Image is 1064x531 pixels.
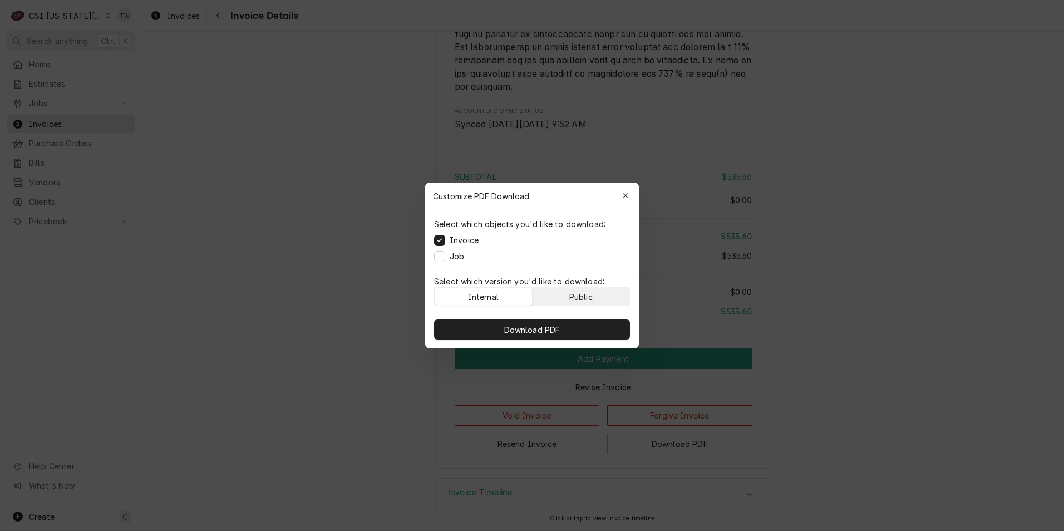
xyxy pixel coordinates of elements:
div: Customize PDF Download [425,183,639,209]
p: Select which objects you'd like to download: [434,218,605,230]
p: Select which version you'd like to download: [434,276,630,287]
button: Download PDF [434,319,630,340]
span: Download PDF [502,324,563,336]
div: Public [569,291,593,303]
label: Invoice [450,234,479,246]
div: Internal [468,291,499,303]
label: Job [450,250,464,262]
